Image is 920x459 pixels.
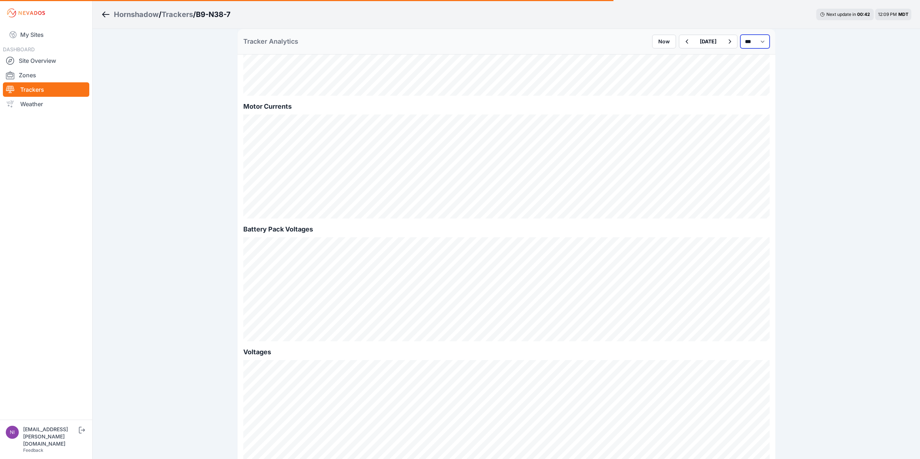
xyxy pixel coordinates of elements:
a: Weather [3,97,89,111]
a: Trackers [3,82,89,97]
nav: Breadcrumb [101,5,231,24]
a: Feedback [23,447,43,453]
img: nick.fritz@nevados.solar [6,426,19,439]
span: DASHBOARD [3,46,35,52]
h2: Tracker Analytics [243,36,298,47]
span: / [159,9,162,20]
a: Zones [3,68,89,82]
img: Nevados [6,7,46,19]
h3: B9-N38-7 [196,9,231,20]
div: [EMAIL_ADDRESS][PERSON_NAME][DOMAIN_NAME] [23,426,77,447]
div: 00 : 42 [857,12,870,17]
button: [DATE] [694,35,722,48]
span: / [193,9,196,20]
a: Hornshadow [114,9,159,20]
h2: Battery Pack Voltages [243,224,770,234]
h2: Voltages [243,347,770,357]
span: MDT [898,12,908,17]
button: Now [652,35,676,48]
span: Next update in [826,12,856,17]
a: My Sites [3,26,89,43]
a: Trackers [162,9,193,20]
span: 12:09 PM [878,12,897,17]
a: Site Overview [3,53,89,68]
h2: Motor Currents [243,101,770,112]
